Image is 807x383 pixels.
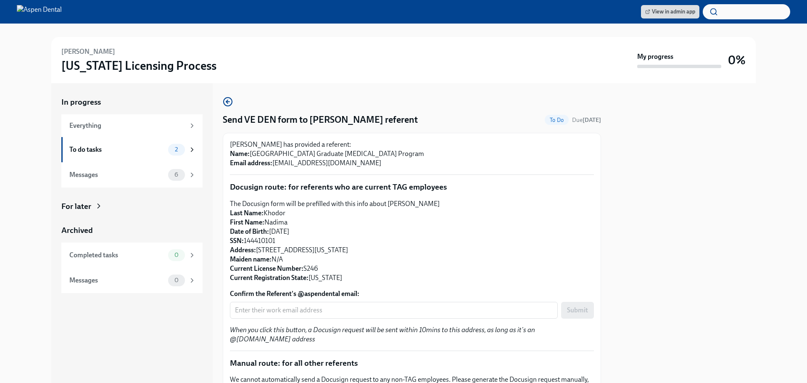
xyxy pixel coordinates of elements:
strong: Name: [230,150,250,158]
span: 0 [169,252,184,258]
strong: SSN: [230,237,244,245]
p: Docusign route: for referents who are current TAG employees [230,182,594,193]
input: Enter their work email address [230,302,558,319]
div: Messages [69,276,165,285]
strong: Maiden name: [230,255,272,263]
h4: Send VE DEN form to [PERSON_NAME] referent [223,114,418,126]
img: Aspen Dental [17,5,62,18]
strong: Address: [230,246,256,254]
a: Messages0 [61,268,203,293]
a: Messages6 [61,162,203,188]
h6: [PERSON_NAME] [61,47,115,56]
div: For later [61,201,91,212]
strong: Current License Number: [230,264,303,272]
strong: Date of Birth: [230,227,269,235]
span: 0 [169,277,184,283]
span: View in admin app [645,8,695,16]
h3: 0% [728,53,746,68]
h3: [US_STATE] Licensing Process [61,58,216,73]
a: In progress [61,97,203,108]
a: To do tasks2 [61,137,203,162]
div: Messages [69,170,165,180]
a: Everything [61,114,203,137]
strong: [DATE] [583,116,601,124]
span: 6 [169,172,183,178]
a: Completed tasks0 [61,243,203,268]
span: September 25th, 2025 10:00 [572,116,601,124]
span: To Do [545,117,569,123]
em: When you click this button, a Docusign request will be sent within 10mins to this address, as lon... [230,326,535,343]
p: Manual route: for all other referents [230,358,594,369]
a: Archived [61,225,203,236]
strong: Current Registration State: [230,274,309,282]
span: 2 [170,146,183,153]
p: The Docusign form will be prefilled with this info about [PERSON_NAME] Khodor Nadima [DATE] 14441... [230,199,594,283]
div: Completed tasks [69,251,165,260]
span: Due [572,116,601,124]
strong: My progress [637,52,673,61]
strong: Email address: [230,159,272,167]
p: [PERSON_NAME] has provided a referent: [GEOGRAPHIC_DATA] Graduate [MEDICAL_DATA] Program [EMAIL_A... [230,140,594,168]
label: Confirm the Referent's @aspendental email: [230,289,594,298]
a: View in admin app [641,5,699,18]
div: To do tasks [69,145,165,154]
a: For later [61,201,203,212]
strong: Last Name: [230,209,264,217]
strong: First Name: [230,218,264,226]
div: Everything [69,121,185,130]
